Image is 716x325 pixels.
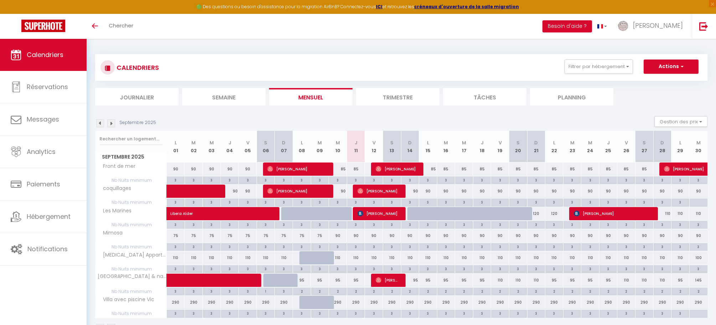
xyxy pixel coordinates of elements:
div: 90 [203,162,221,176]
div: 3 [383,198,401,205]
li: Trimestre [356,88,439,105]
div: 90 [527,185,545,198]
span: Mimosa [97,229,124,237]
div: 3 [311,243,329,250]
div: 3 [329,221,347,228]
div: 3 [455,221,473,228]
div: 90 [239,162,257,176]
div: 3 [437,176,455,183]
div: 3 [329,176,347,183]
abbr: L [427,139,429,146]
div: 3 [527,176,545,183]
li: Mensuel [269,88,352,105]
abbr: V [499,139,502,146]
div: 90 [599,185,617,198]
span: [PERSON_NAME] [376,273,400,287]
div: 85 [329,162,347,176]
div: 85 [581,162,599,176]
span: [PERSON_NAME] [633,21,683,30]
div: 75 [275,229,293,242]
th: 22 [545,131,563,162]
h3: CALENDRIERS [115,60,159,76]
div: 3 [275,176,293,183]
div: 3 [347,176,365,183]
div: 90 [329,185,347,198]
div: 75 [239,229,257,242]
abbr: L [679,139,681,146]
div: 90 [401,229,419,242]
img: ... [618,20,628,31]
abbr: M [336,139,340,146]
div: 3 [491,221,509,228]
div: 3 [455,198,473,205]
th: 08 [293,131,311,162]
div: 3 [690,221,707,228]
button: Besoin d'aide ? [542,20,592,32]
th: 20 [509,131,527,162]
div: 90 [689,229,707,242]
div: 3 [437,243,455,250]
div: 3 [203,243,221,250]
div: 3 [401,243,419,250]
abbr: M [696,139,701,146]
div: 3 [383,243,401,250]
div: 85 [635,162,654,176]
div: 3 [509,221,527,228]
div: 85 [347,162,365,176]
span: Chercher [109,22,133,29]
div: 3 [365,243,383,250]
span: Les Marines [97,207,133,215]
div: 3 [275,221,293,228]
span: [PERSON_NAME] [357,184,400,198]
th: 10 [329,131,347,162]
div: 90 [221,162,239,176]
th: 09 [311,131,329,162]
div: 90 [617,229,635,242]
span: Analytics [27,147,56,156]
div: 90 [167,162,185,176]
div: 3 [509,243,527,250]
div: 75 [311,229,329,242]
div: 3 [167,198,185,205]
span: [PERSON_NAME] [267,162,328,176]
strong: ICI [376,4,382,10]
li: Planning [530,88,613,105]
div: 3 [635,198,653,205]
div: 3 [419,221,437,228]
div: 3 [311,176,329,183]
div: 3 [545,198,563,205]
th: 11 [347,131,365,162]
div: 3 [185,221,203,228]
li: Tâches [443,88,526,105]
div: 90 [419,185,437,198]
div: 3 [203,176,221,183]
div: 85 [455,162,473,176]
div: 85 [491,162,509,176]
div: 3 [654,221,671,228]
abbr: J [355,139,357,146]
div: 3 [293,221,311,228]
div: 3 [383,176,401,183]
div: 110 [653,207,671,220]
th: 03 [203,131,221,162]
div: 3 [599,176,617,183]
div: 3 [599,221,617,228]
div: 3 [347,243,365,250]
div: 3 [455,176,473,183]
abbr: M [444,139,448,146]
div: 3 [617,198,635,205]
div: 90 [455,185,473,198]
span: Messages [27,115,59,124]
div: 90 [527,229,545,242]
div: 3 [563,243,581,250]
div: 3 [527,243,545,250]
div: 3 [617,243,635,250]
div: 3 [257,243,275,250]
div: 85 [527,162,545,176]
div: 3 [347,221,365,228]
div: 90 [437,229,455,242]
abbr: L [301,139,303,146]
div: 75 [203,229,221,242]
span: coquillages [97,185,133,192]
div: 90 [671,229,690,242]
